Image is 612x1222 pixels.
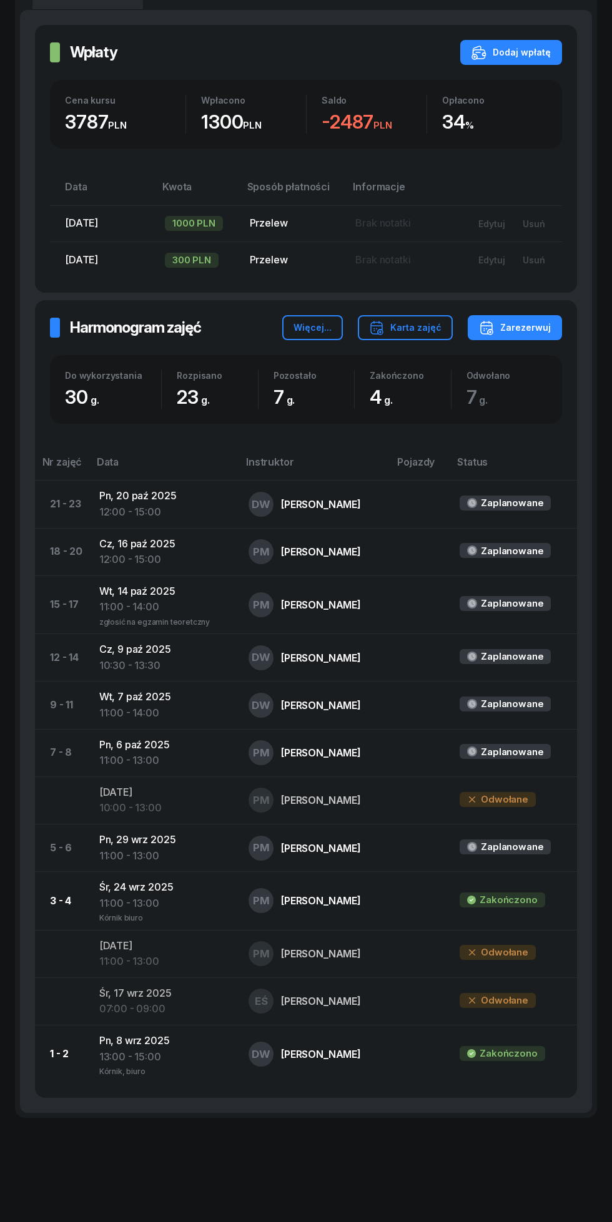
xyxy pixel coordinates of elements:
[358,315,453,340] button: Karta zajęć
[252,652,270,663] span: DW
[281,547,361,557] div: [PERSON_NAME]
[384,394,393,406] small: g.
[99,705,229,721] div: 11:00 - 14:00
[240,178,346,205] th: Sposób płatności
[65,370,161,381] div: Do wykorzystania
[177,370,257,381] div: Rozpisano
[281,499,361,509] div: [PERSON_NAME]
[253,547,270,557] span: PM
[70,318,201,338] h2: Harmonogram zajęć
[460,792,536,807] div: Odwołane
[481,495,543,511] div: Zaplanowane
[99,848,229,864] div: 11:00 - 13:00
[370,386,399,408] span: 4
[99,658,229,674] div: 10:30 - 13:30
[89,824,239,871] td: Pn, 29 wrz 2025
[479,394,488,406] small: g.
[252,700,270,711] span: DW
[99,800,229,816] div: 10:00 - 13:00
[281,600,361,610] div: [PERSON_NAME]
[253,748,270,758] span: PM
[99,599,229,615] div: 11:00 - 14:00
[89,729,239,776] td: Pn, 6 paź 2025
[35,528,89,575] td: 18 - 20
[460,40,562,65] button: Dodaj wpłatę
[253,843,270,853] span: PM
[470,250,514,270] button: Edytuj
[281,949,361,959] div: [PERSON_NAME]
[322,95,427,105] div: Saldo
[65,253,98,266] span: [DATE]
[99,753,229,769] div: 11:00 - 13:00
[243,119,262,131] small: PLN
[35,682,89,729] td: 9 - 11
[89,1025,239,1083] td: Pn, 8 wrz 2025
[65,110,185,134] div: 3787
[89,977,239,1025] td: Śr, 17 wrz 2025
[201,394,210,406] small: g.
[253,896,270,906] span: PM
[35,872,89,930] td: 3 - 4
[281,996,361,1006] div: [PERSON_NAME]
[99,1065,229,1075] div: Kórnik, biuro
[274,386,302,408] span: 7
[282,315,343,340] button: Więcej...
[155,178,240,205] th: Kwota
[281,795,361,805] div: [PERSON_NAME]
[479,320,551,335] div: Zarezerwuj
[450,454,577,481] th: Status
[50,178,155,205] th: Data
[281,700,361,710] div: [PERSON_NAME]
[470,213,514,234] button: Edytuj
[355,253,410,266] span: Brak notatki
[369,320,442,335] div: Karta zajęć
[165,216,223,231] div: 1000 PLN
[460,993,536,1008] div: Odwołane
[523,255,545,265] div: Usuń
[99,911,229,922] div: Kórnik biuro
[253,795,270,806] span: PM
[89,634,239,682] td: Cz, 9 paź 2025
[201,95,306,105] div: Wpłacono
[481,595,543,612] div: Zaplanowane
[89,930,239,977] td: [DATE]
[373,119,392,131] small: PLN
[35,481,89,528] td: 21 - 23
[35,634,89,682] td: 12 - 14
[514,213,554,234] button: Usuń
[481,696,543,712] div: Zaplanowane
[99,954,229,970] div: 11:00 - 13:00
[480,892,537,908] div: Zakończono
[99,1049,229,1065] div: 13:00 - 15:00
[514,250,554,270] button: Usuń
[35,1025,89,1083] td: 1 - 2
[252,1049,270,1060] span: DW
[442,95,547,105] div: Opłacono
[281,843,361,853] div: [PERSON_NAME]
[481,839,543,855] div: Zaplanowane
[99,552,229,568] div: 12:00 - 15:00
[355,217,410,229] span: Brak notatki
[322,110,427,134] div: -2487
[165,253,219,268] div: 300 PLN
[35,575,89,633] td: 15 - 17
[480,1045,537,1062] div: Zakończono
[250,252,336,268] div: Przelew
[390,454,450,481] th: Pojazdy
[89,575,239,633] td: Wt, 14 paź 2025
[65,95,185,105] div: Cena kursu
[281,1049,361,1059] div: [PERSON_NAME]
[274,370,354,381] div: Pozostało
[281,748,361,758] div: [PERSON_NAME]
[65,217,98,229] span: [DATE]
[460,945,536,960] div: Odwołane
[442,110,547,134] div: 34
[201,110,306,134] div: 1300
[91,394,99,406] small: g.
[108,119,127,131] small: PLN
[250,215,336,232] div: Przelew
[523,218,545,229] div: Usuń
[89,481,239,528] td: Pn, 20 paź 2025
[481,543,543,559] div: Zaplanowane
[281,653,361,663] div: [PERSON_NAME]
